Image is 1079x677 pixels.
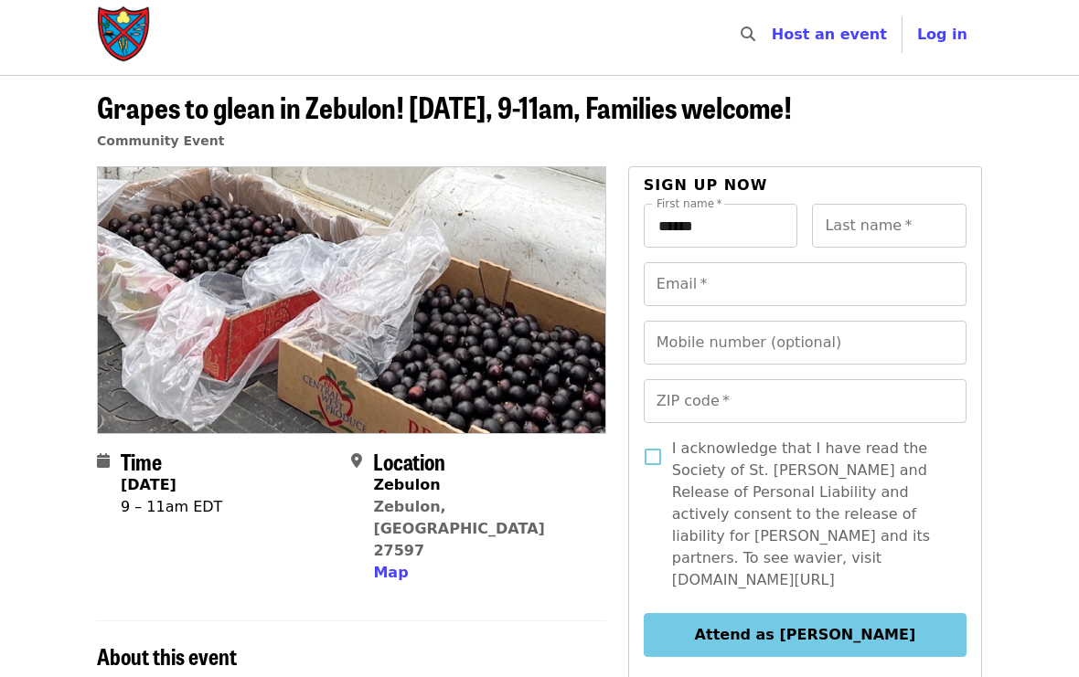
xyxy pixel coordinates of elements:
button: Log in [903,16,982,53]
input: First name [644,204,798,248]
i: map-marker-alt icon [351,452,362,470]
button: Attend as [PERSON_NAME] [644,613,967,657]
input: Search [766,13,781,57]
div: 9 – 11am EDT [121,496,222,518]
span: Location [373,445,445,477]
a: Community Event [97,133,224,148]
span: I acknowledge that I have read the Society of St. [PERSON_NAME] and Release of Personal Liability... [672,438,952,591]
strong: [DATE] [121,476,176,493]
input: Mobile number (optional) [644,321,967,365]
button: Map [373,562,408,584]
input: ZIP code [644,379,967,423]
label: First name [657,198,722,209]
i: calendar icon [97,452,110,470]
img: Society of St. Andrew - Home [97,5,152,64]
a: Host an event [772,26,887,43]
i: search icon [741,26,755,43]
strong: Zebulon [373,476,440,493]
span: Map [373,564,408,581]
input: Email [644,262,967,306]
span: Time [121,445,162,477]
span: Grapes to glean in Zebulon! [DATE], 9-11am, Families welcome! [97,85,792,128]
span: Log in [917,26,967,43]
input: Last name [812,204,967,248]
span: About this event [97,640,237,672]
img: Grapes to glean in Zebulon! Tuesday 9/30/2025, 9-11am, Families welcome! organized by Society of ... [98,167,605,432]
a: Zebulon, [GEOGRAPHIC_DATA] 27597 [373,498,544,559]
span: Sign up now [644,176,768,194]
